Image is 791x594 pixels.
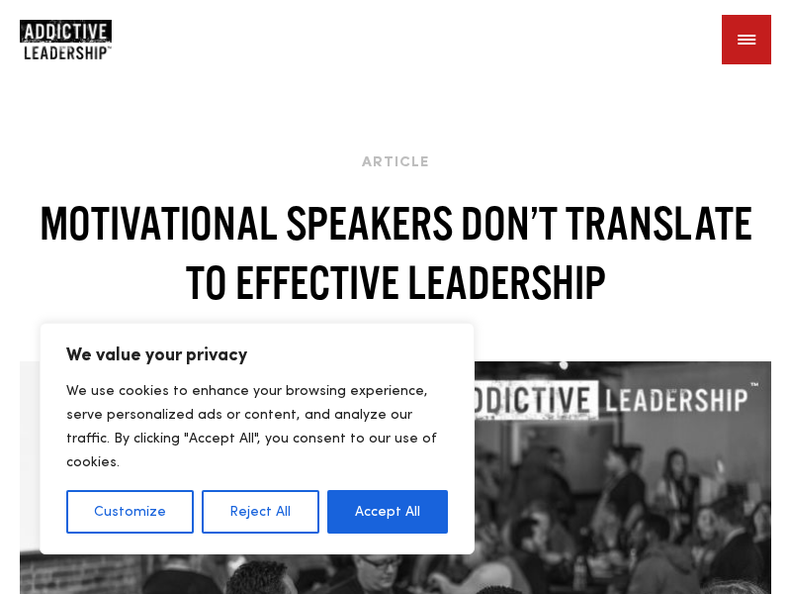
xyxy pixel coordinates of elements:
h2: Motivational Speakers Don’t Translate to Effective Leadership [20,193,771,312]
button: Accept All [327,490,448,534]
button: Reject All [202,490,318,534]
a: Article [362,155,429,170]
button: Customize [66,490,194,534]
a: Home [20,20,138,59]
div: We value your privacy [40,323,475,554]
p: We value your privacy [66,344,448,367]
p: We use cookies to enhance your browsing experience, serve personalized ads or content, and analyz... [66,379,448,474]
img: Company Logo [20,20,112,59]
